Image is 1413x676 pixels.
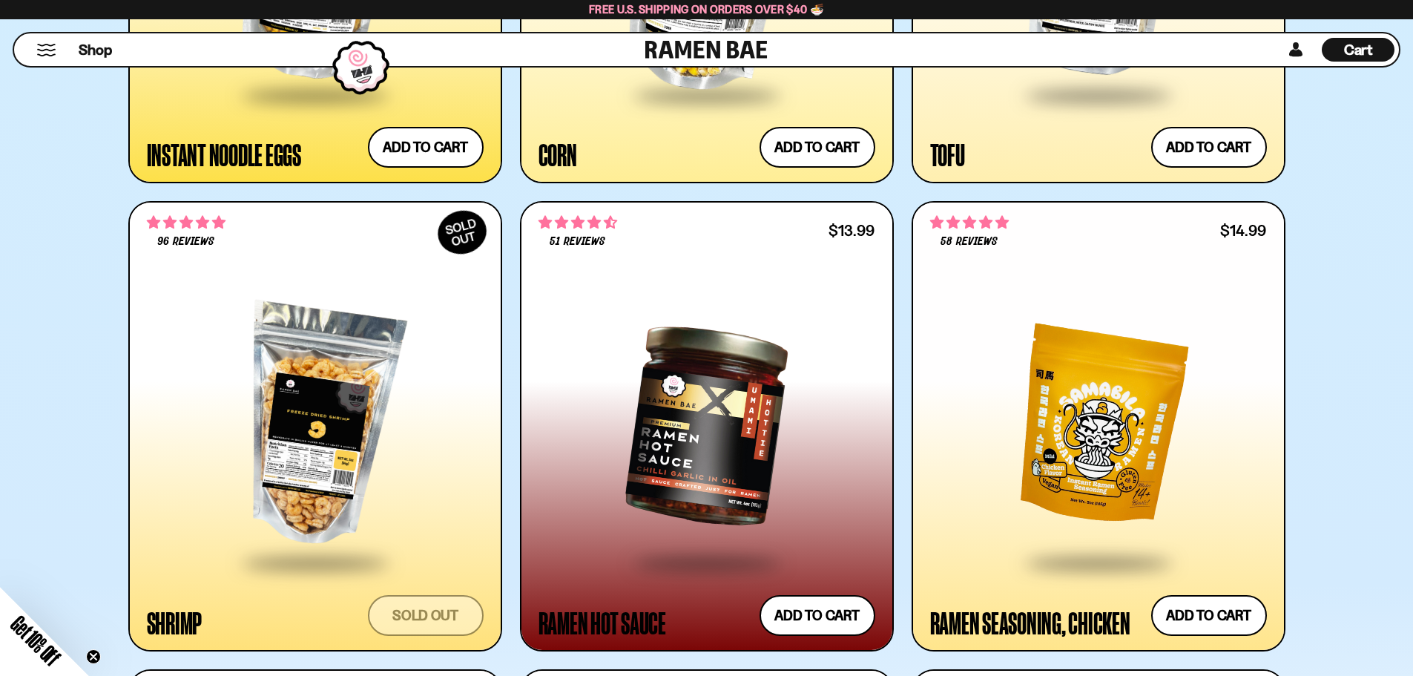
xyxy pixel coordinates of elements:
button: Add to cart [760,127,875,168]
a: Shop [79,38,112,62]
span: 4.90 stars [147,213,225,232]
span: 58 reviews [941,236,997,248]
div: $13.99 [829,223,875,237]
span: Free U.S. Shipping on Orders over $40 🍜 [589,2,824,16]
button: Close teaser [86,649,101,664]
a: 4.71 stars 51 reviews $13.99 Ramen Hot Sauce Add to cart [520,201,894,652]
div: Ramen Hot Sauce [538,609,666,636]
span: 4.71 stars [538,213,617,232]
a: Cart [1322,33,1394,66]
button: Add to cart [1151,595,1267,636]
button: Mobile Menu Trigger [36,44,56,56]
span: 96 reviews [157,236,214,248]
span: 51 reviews [550,236,605,248]
span: Get 10% Off [7,611,65,669]
div: SOLD OUT [430,203,494,262]
a: 4.83 stars 58 reviews $14.99 Ramen Seasoning, Chicken Add to cart [912,201,1285,652]
button: Add to cart [760,595,875,636]
span: Cart [1344,41,1373,59]
div: Ramen Seasoning, Chicken [930,609,1130,636]
div: Corn [538,141,577,168]
span: 4.83 stars [930,213,1009,232]
div: $14.99 [1220,223,1266,237]
a: SOLDOUT 4.90 stars 96 reviews Shrimp Sold out [128,201,502,652]
div: Instant Noodle Eggs [147,141,301,168]
button: Add to cart [1151,127,1267,168]
div: Shrimp [147,609,202,636]
span: Shop [79,40,112,60]
button: Add to cart [368,127,484,168]
div: Tofu [930,141,965,168]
